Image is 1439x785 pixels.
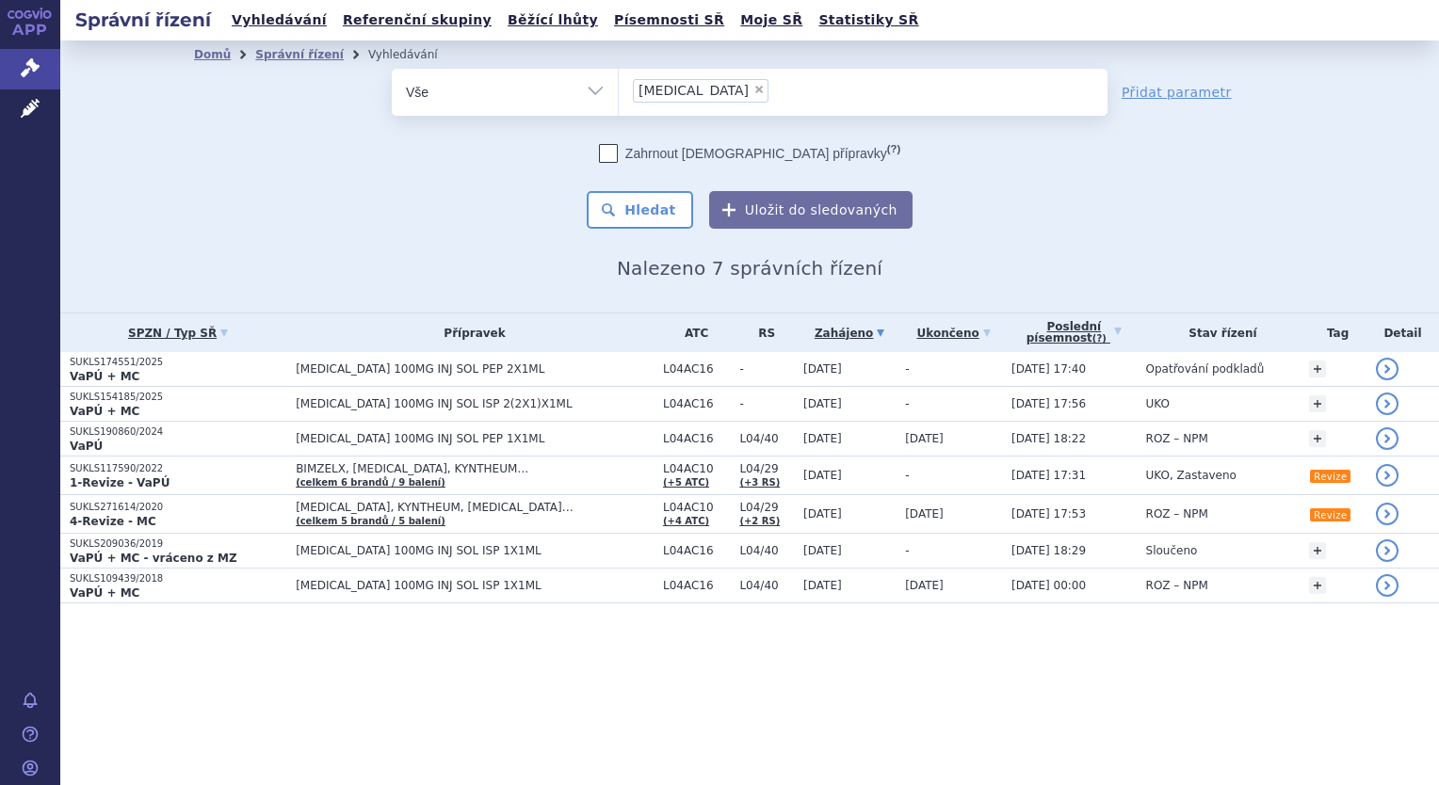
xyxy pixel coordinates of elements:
[1122,83,1232,102] a: Přidat parametr
[296,501,654,514] span: [MEDICAL_DATA], KYNTHEUM, [MEDICAL_DATA]…
[1309,542,1326,559] a: +
[905,469,909,482] span: -
[1146,469,1237,482] span: UKO, Zastaveno
[1366,313,1439,352] th: Detail
[1146,397,1170,410] span: UKO
[813,8,924,33] a: Statistiky SŘ
[296,462,654,475] span: BIMZELX, [MEDICAL_DATA], KYNTHEUM…
[70,405,139,418] strong: VaPÚ + MC
[730,313,794,352] th: RS
[70,515,156,528] strong: 4-Revize - MC
[905,397,909,410] span: -
[1376,503,1399,525] a: detail
[1146,544,1198,557] span: Sloučeno
[194,48,231,61] a: Domů
[296,432,654,445] span: [MEDICAL_DATA] 100MG INJ SOL PEP 1X1ML
[803,362,842,376] span: [DATE]
[739,477,780,488] a: (+3 RS)
[587,191,693,229] button: Hledat
[255,48,344,61] a: Správní řízení
[608,8,730,33] a: Písemnosti SŘ
[663,501,730,514] span: L04AC10
[663,544,730,557] span: L04AC16
[709,191,913,229] button: Uložit do sledovaných
[70,440,103,453] strong: VaPÚ
[226,8,332,33] a: Vyhledávání
[1376,574,1399,597] a: detail
[1309,430,1326,447] a: +
[739,544,794,557] span: L04/40
[663,432,730,445] span: L04AC16
[905,362,909,376] span: -
[296,579,654,592] span: [MEDICAL_DATA] 100MG INJ SOL ISP 1X1ML
[803,579,842,592] span: [DATE]
[663,579,730,592] span: L04AC16
[1146,432,1208,445] span: ROZ – NPM
[1310,470,1350,483] i: Revize
[1309,360,1326,377] a: +
[663,477,709,488] a: (+5 ATC)
[70,552,237,565] strong: VaPÚ + MC - vráceno z MZ
[70,425,286,439] p: SUKLS190860/2024
[663,462,730,475] span: L04AC10
[70,320,286,346] a: SPZN / Typ SŘ
[1376,392,1399,415] a: detail
[905,320,1002,346] a: Ukončeno
[663,516,709,526] a: (+4 ATC)
[296,477,445,488] a: (celkem 6 brandů / 9 balení)
[887,143,900,155] abbr: (?)
[1092,333,1107,344] abbr: (?)
[1146,579,1208,592] span: ROZ – NPM
[639,84,749,97] span: [MEDICAL_DATA]
[337,8,497,33] a: Referenční skupiny
[1309,395,1326,412] a: +
[1310,508,1350,521] i: Revize
[739,397,794,410] span: -
[1137,313,1301,352] th: Stav řízení
[70,391,286,404] p: SUKLS154185/2025
[70,462,286,475] p: SUKLS117590/2022
[739,432,794,445] span: L04/40
[739,579,794,592] span: L04/40
[654,313,730,352] th: ATC
[1011,579,1086,592] span: [DATE] 00:00
[803,507,842,521] span: [DATE]
[803,544,842,557] span: [DATE]
[1011,507,1086,521] span: [DATE] 17:53
[1011,313,1136,352] a: Poslednípísemnost(?)
[296,397,654,410] span: [MEDICAL_DATA] 100MG INJ SOL ISP 2(2X1)X1ML
[70,370,139,383] strong: VaPÚ + MC
[70,356,286,369] p: SUKLS174551/2025
[1011,544,1086,557] span: [DATE] 18:29
[70,586,139,600] strong: VaPÚ + MC
[70,476,170,489] strong: 1-Revize - VaPÚ
[1011,432,1086,445] span: [DATE] 18:22
[663,397,730,410] span: L04AC16
[502,8,604,33] a: Běžící lhůty
[739,462,794,475] span: L04/29
[905,507,944,521] span: [DATE]
[296,362,654,376] span: [MEDICAL_DATA] 100MG INJ SOL PEP 2X1ML
[296,544,654,557] span: [MEDICAL_DATA] 100MG INJ SOL ISP 1X1ML
[1376,539,1399,562] a: detail
[1146,362,1265,376] span: Opatřování podkladů
[1309,577,1326,594] a: +
[70,501,286,514] p: SUKLS271614/2020
[1011,397,1086,410] span: [DATE] 17:56
[774,78,784,102] input: [MEDICAL_DATA]
[70,537,286,551] p: SUKLS209036/2019
[803,320,896,346] a: Zahájeno
[905,544,909,557] span: -
[617,257,882,280] span: Nalezeno 7 správních řízení
[803,432,842,445] span: [DATE]
[803,397,842,410] span: [DATE]
[1011,362,1086,376] span: [DATE] 17:40
[70,572,286,585] p: SUKLS109439/2018
[60,7,226,33] h2: Správní řízení
[739,516,780,526] a: (+2 RS)
[1376,427,1399,450] a: detail
[735,8,808,33] a: Moje SŘ
[1376,464,1399,487] a: detail
[1146,507,1208,521] span: ROZ – NPM
[1300,313,1366,352] th: Tag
